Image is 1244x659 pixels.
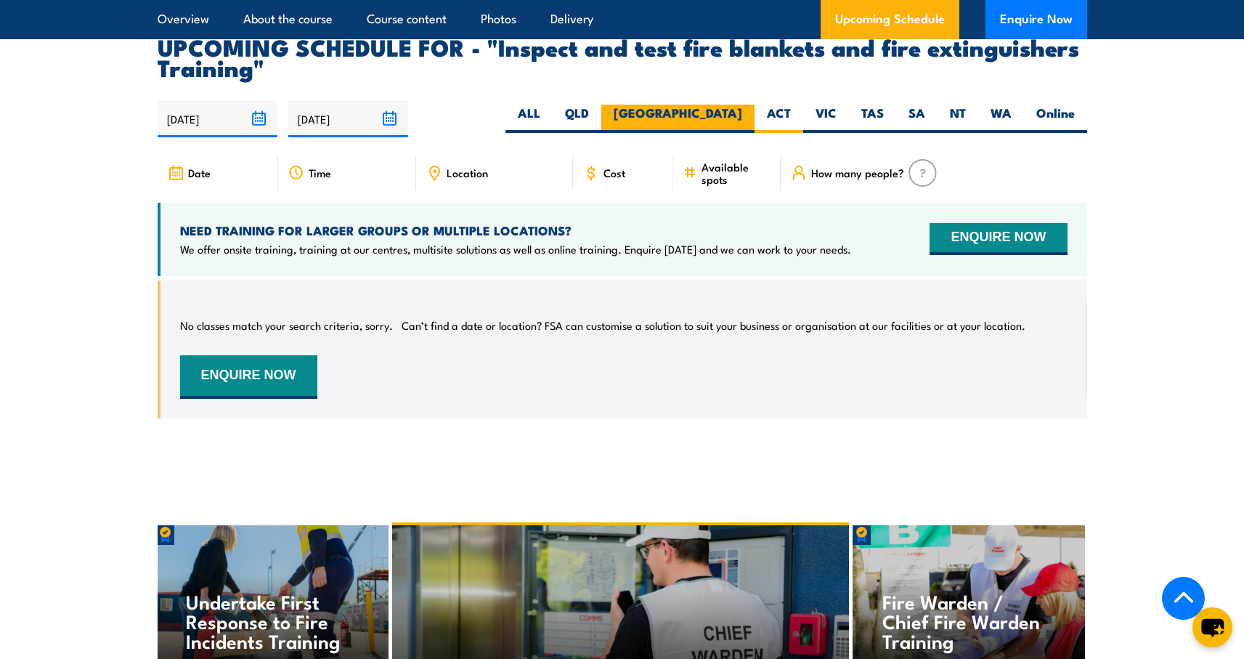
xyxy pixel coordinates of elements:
button: chat-button [1192,607,1232,647]
span: Time [309,166,331,179]
h4: Fire Warden / Chief Fire Warden Training [882,591,1054,650]
p: We offer onsite training, training at our centres, multisite solutions as well as online training... [180,242,851,256]
label: SA [896,105,938,133]
span: Cost [603,166,625,179]
label: ALL [505,105,553,133]
label: VIC [803,105,849,133]
span: How many people? [811,166,904,179]
p: Can’t find a date or location? FSA can customise a solution to suit your business or organisation... [402,318,1025,333]
label: TAS [849,105,896,133]
span: Date [188,166,211,179]
span: Location [447,166,488,179]
h4: Undertake First Response to Fire Incidents Training [186,591,358,650]
label: NT [938,105,978,133]
h4: NEED TRAINING FOR LARGER GROUPS OR MULTIPLE LOCATIONS? [180,222,851,238]
input: To date [288,100,408,137]
input: From date [158,100,277,137]
label: WA [978,105,1024,133]
button: ENQUIRE NOW [180,355,317,399]
button: ENQUIRE NOW [930,223,1067,255]
label: QLD [553,105,601,133]
h2: UPCOMING SCHEDULE FOR - "Inspect and test fire blankets and fire extinguishers Training" [158,36,1087,77]
label: [GEOGRAPHIC_DATA] [601,105,755,133]
label: Online [1024,105,1087,133]
span: Available spots [702,161,771,185]
label: ACT [755,105,803,133]
p: No classes match your search criteria, sorry. [180,318,393,333]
